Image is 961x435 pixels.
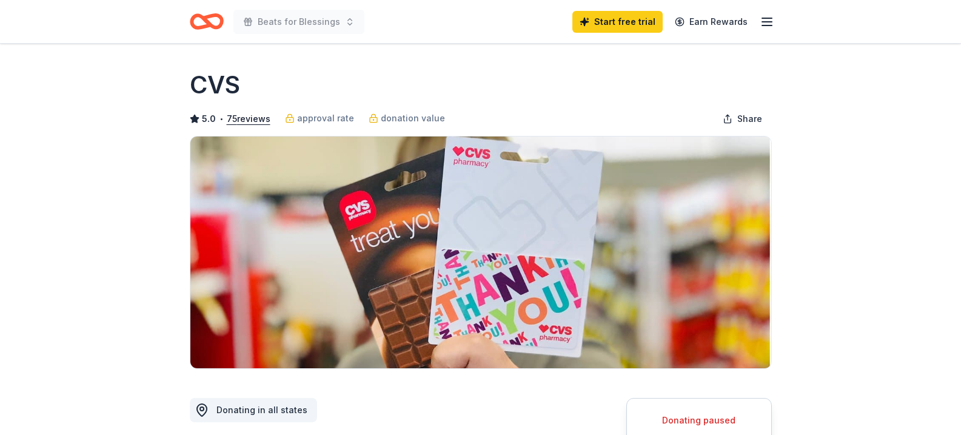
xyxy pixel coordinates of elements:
button: Beats for Blessings [233,10,364,34]
span: Share [737,112,762,126]
span: donation value [381,111,445,126]
button: 75reviews [227,112,270,126]
a: approval rate [285,111,354,126]
a: donation value [369,111,445,126]
a: Start free trial [572,11,663,33]
a: Home [190,7,224,36]
span: approval rate [297,111,354,126]
span: Beats for Blessings [258,15,340,29]
button: Share [713,107,772,131]
span: Donating in all states [216,405,307,415]
img: Image for CVS [190,137,771,368]
a: Earn Rewards [668,11,755,33]
div: Donating paused [641,413,757,428]
h1: CVS [190,68,240,102]
span: 5.0 [202,112,216,126]
span: • [219,114,223,124]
